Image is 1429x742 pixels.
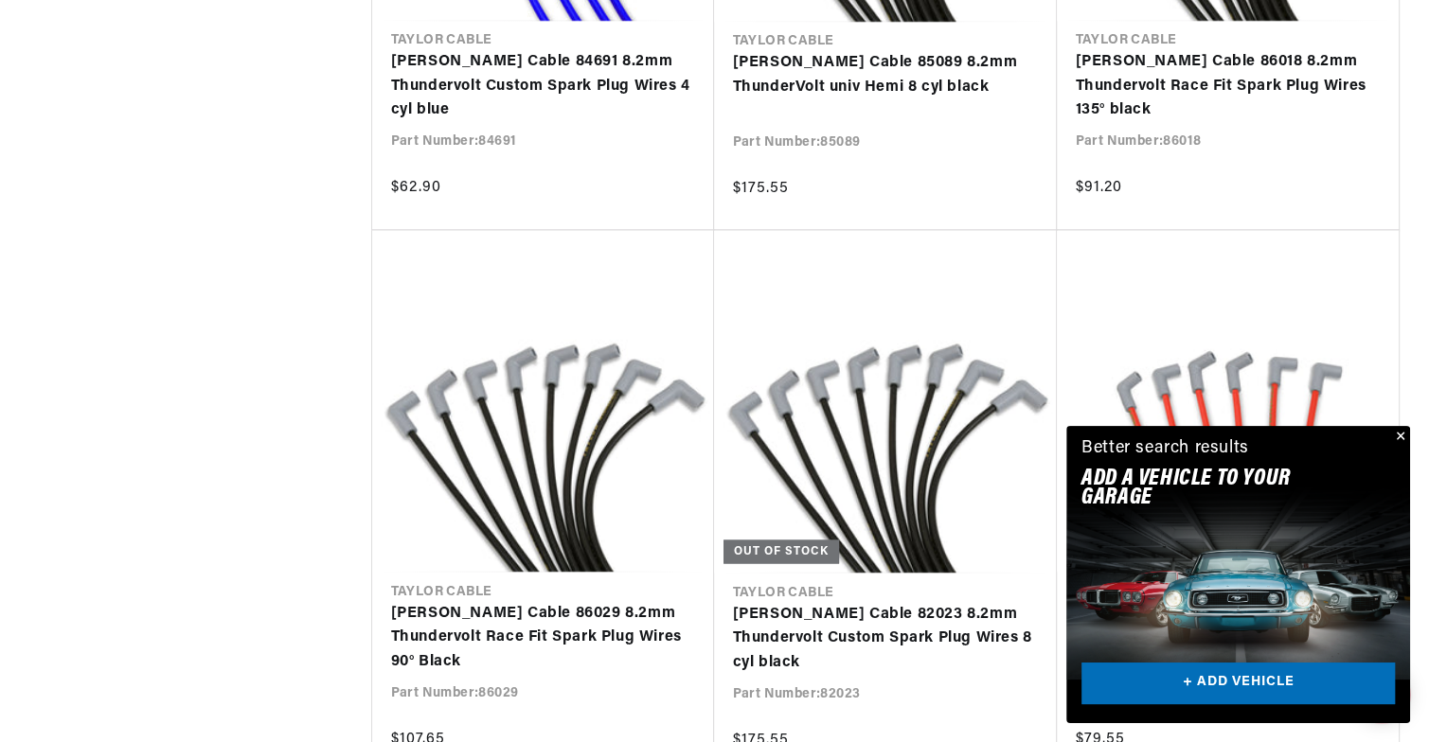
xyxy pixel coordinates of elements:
a: [PERSON_NAME] Cable 86029 8.2mm Thundervolt Race Fit Spark Plug Wires 90° Black [391,601,695,674]
a: [PERSON_NAME] Cable 84691 8.2mm Thundervolt Custom Spark Plug Wires 4 cyl blue [391,50,695,123]
a: [PERSON_NAME] Cable 82023 8.2mm Thundervolt Custom Spark Plug Wires 8 cyl black [733,602,1038,675]
h2: Add A VEHICLE to your garage [1081,469,1348,508]
button: Close [1387,426,1410,449]
a: [PERSON_NAME] Cable 86018 8.2mm Thundervolt Race Fit Spark Plug Wires 135° black [1076,50,1380,123]
a: + ADD VEHICLE [1081,662,1395,705]
a: [PERSON_NAME] Cable 85089 8.2mm ThunderVolt univ Hemi 8 cyl black [733,51,1038,99]
div: Better search results [1081,435,1249,463]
